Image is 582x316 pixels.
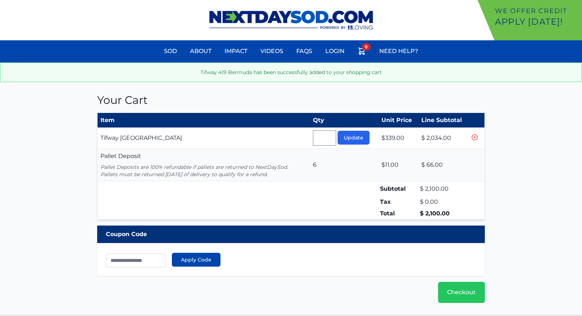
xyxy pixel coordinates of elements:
[160,42,181,60] a: Sod
[181,256,211,263] span: Apply Code
[353,42,371,62] a: 6
[438,282,485,303] a: Checkout
[379,196,418,208] td: Tax
[186,42,216,60] a: About
[495,6,579,16] p: We offer Credit
[321,42,349,60] a: Login
[6,69,576,76] p: Tifway 419 Bermuda has been successfully added to your shopping cart
[418,149,470,181] td: $ 66.00
[495,16,579,28] p: Apply [DATE]!
[310,149,379,181] td: 6
[256,42,288,60] a: Videos
[220,42,252,60] a: Impact
[418,127,470,149] td: $ 2,034.00
[97,94,485,107] h1: Your Cart
[379,208,418,220] td: Total
[97,113,310,128] th: Item
[418,113,470,128] th: Line Subtotal
[418,208,470,220] td: $ 2,100.00
[379,181,418,197] td: Subtotal
[310,113,379,128] th: Qty
[97,149,310,181] td: Pallet Deposit
[418,181,470,197] td: $ 2,100.00
[172,253,220,267] button: Apply Code
[375,42,422,60] a: Need Help?
[379,113,418,128] th: Unit Price
[100,163,307,178] p: Pallet Deposits are 100% refundable if pallets are returned to NextDaySod. Pallets must be return...
[338,131,370,145] button: Update
[379,127,418,149] td: $339.00
[379,149,418,181] td: $11.00
[418,196,470,208] td: $ 0.00
[97,226,485,243] div: Coupon Code
[362,43,371,50] span: 6
[97,127,310,149] td: Tifway [GEOGRAPHIC_DATA]
[292,42,317,60] a: FAQs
